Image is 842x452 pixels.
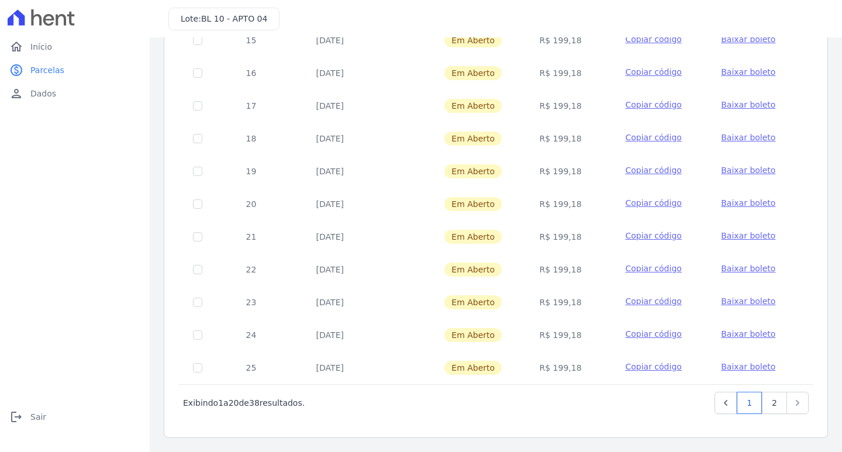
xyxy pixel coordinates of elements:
span: Em Aberto [444,197,502,211]
button: Copiar código [614,230,693,241]
button: Copiar código [614,197,693,209]
td: R$ 199,18 [521,89,600,122]
a: logoutSair [5,405,145,429]
i: paid [9,63,23,77]
td: [DATE] [286,286,374,319]
a: personDados [5,82,145,105]
span: BL 10 - APTO 04 [201,14,267,23]
span: Copiar código [625,34,681,44]
span: Baixar boleto [721,198,775,208]
td: R$ 199,18 [521,220,600,253]
span: Em Aberto [444,328,502,342]
span: Copiar código [625,329,681,339]
span: Copiar código [625,133,681,142]
a: Baixar boleto [721,164,775,176]
span: 1 [218,398,223,408]
a: Baixar boleto [721,328,775,340]
span: Copiar código [625,67,681,77]
td: 25 [216,351,286,384]
span: Sair [30,411,46,423]
button: Copiar código [614,263,693,274]
td: [DATE] [286,253,374,286]
a: Baixar boleto [721,361,775,372]
a: Baixar boleto [721,66,775,78]
button: Copiar código [614,361,693,372]
a: Baixar boleto [721,230,775,241]
a: Baixar boleto [721,132,775,143]
a: Baixar boleto [721,99,775,111]
span: Baixar boleto [721,231,775,240]
span: Em Aberto [444,66,502,80]
td: 20 [216,188,286,220]
td: R$ 199,18 [521,351,600,384]
button: Copiar código [614,328,693,340]
td: [DATE] [286,220,374,253]
span: Em Aberto [444,361,502,375]
span: Em Aberto [444,33,502,47]
button: Copiar código [614,33,693,45]
a: Baixar boleto [721,197,775,209]
a: paidParcelas [5,58,145,82]
td: 24 [216,319,286,351]
td: [DATE] [286,122,374,155]
span: Dados [30,88,56,99]
span: Em Aberto [444,132,502,146]
td: [DATE] [286,57,374,89]
a: Next [786,392,809,414]
td: [DATE] [286,24,374,57]
td: [DATE] [286,89,374,122]
button: Copiar código [614,132,693,143]
i: home [9,40,23,54]
td: 21 [216,220,286,253]
td: R$ 199,18 [521,319,600,351]
span: Copiar código [625,362,681,371]
td: [DATE] [286,188,374,220]
span: Baixar boleto [721,296,775,306]
span: Início [30,41,52,53]
td: [DATE] [286,319,374,351]
a: 1 [737,392,762,414]
a: Baixar boleto [721,263,775,274]
h3: Lote: [181,13,267,25]
span: Copiar código [625,100,681,109]
span: Baixar boleto [721,165,775,175]
span: Baixar boleto [721,362,775,371]
span: Copiar código [625,165,681,175]
a: Baixar boleto [721,295,775,307]
span: Baixar boleto [721,329,775,339]
span: 38 [249,398,260,408]
span: Em Aberto [444,230,502,244]
td: [DATE] [286,155,374,188]
span: Em Aberto [444,99,502,113]
span: Baixar boleto [721,133,775,142]
p: Exibindo a de resultados. [183,397,305,409]
td: 23 [216,286,286,319]
span: Baixar boleto [721,264,775,273]
span: Copiar código [625,198,681,208]
td: R$ 199,18 [521,188,600,220]
td: R$ 199,18 [521,24,600,57]
span: Baixar boleto [721,34,775,44]
button: Copiar código [614,164,693,176]
button: Copiar código [614,66,693,78]
td: R$ 199,18 [521,155,600,188]
span: Parcelas [30,64,64,76]
button: Copiar código [614,295,693,307]
span: Copiar código [625,264,681,273]
span: Baixar boleto [721,67,775,77]
td: [DATE] [286,351,374,384]
button: Copiar código [614,99,693,111]
td: R$ 199,18 [521,253,600,286]
td: 18 [216,122,286,155]
a: Baixar boleto [721,33,775,45]
span: Em Aberto [444,295,502,309]
td: 17 [216,89,286,122]
span: Baixar boleto [721,100,775,109]
td: R$ 199,18 [521,57,600,89]
span: Em Aberto [444,164,502,178]
a: Previous [715,392,737,414]
td: 15 [216,24,286,57]
span: Copiar código [625,231,681,240]
td: R$ 199,18 [521,122,600,155]
span: 20 [229,398,239,408]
